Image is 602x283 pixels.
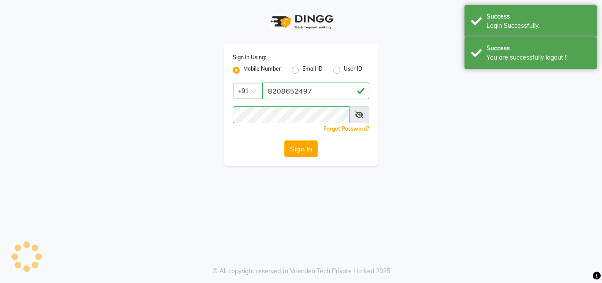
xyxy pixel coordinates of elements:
[233,53,266,61] label: Sign In Using:
[262,83,369,99] input: Username
[284,140,318,157] button: Sign In
[243,65,281,75] label: Mobile Number
[233,106,349,123] input: Username
[323,125,369,132] a: Forgot Password?
[487,44,590,53] div: Success
[344,65,362,75] label: User ID
[302,65,323,75] label: Email ID
[487,12,590,21] div: Success
[487,21,590,30] div: Login Successfully.
[487,53,590,62] div: You are successfully logout !!
[266,9,336,35] img: logo1.svg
